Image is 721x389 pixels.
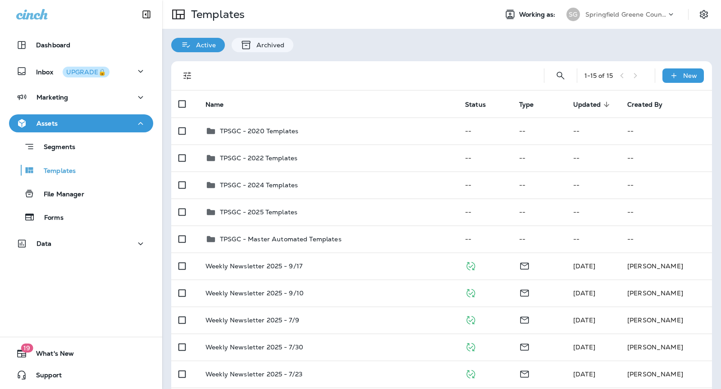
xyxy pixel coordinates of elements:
button: InboxUPGRADE🔒 [9,62,153,80]
span: Published [465,315,476,323]
p: Data [37,240,52,247]
button: Templates [9,161,153,180]
button: Support [9,366,153,384]
span: Created By [627,101,662,109]
span: Brooks Mires [573,316,595,324]
span: Published [465,261,476,269]
td: -- [512,226,566,253]
td: -- [458,145,512,172]
p: Inbox [36,67,110,76]
span: Type [519,101,534,109]
p: TPSGC - 2025 Templates [220,208,297,216]
button: 19What's New [9,344,153,362]
p: Weekly Newsletter 2025 - 7/23 [205,371,302,378]
span: Published [465,342,476,350]
span: Updated [573,101,601,109]
button: Data [9,235,153,253]
td: -- [512,145,566,172]
span: Email [519,342,530,350]
p: File Manager [35,190,84,199]
span: Name [205,101,224,109]
td: [PERSON_NAME] [620,334,712,361]
span: Brooks Mires [573,370,595,378]
span: Brooks Mires [573,262,595,270]
p: Weekly Newsletter 2025 - 7/9 [205,317,299,324]
td: -- [566,226,620,253]
td: -- [620,118,712,145]
td: [PERSON_NAME] [620,253,712,280]
span: Email [519,288,530,296]
span: Published [465,288,476,296]
span: Updated [573,100,612,109]
p: Weekly Newsletter 2025 - 9/10 [205,289,304,297]
span: Name [205,100,236,109]
p: Forms [35,214,64,222]
button: Forms [9,208,153,226]
p: TPSGC - Master Automated Templates [220,235,342,243]
td: [PERSON_NAME] [620,361,712,388]
td: -- [512,172,566,199]
button: File Manager [9,184,153,203]
p: New [683,72,697,79]
button: Settings [696,6,712,23]
span: Created By [627,100,674,109]
p: TPSGC - 2020 Templates [220,127,298,135]
div: SG [566,8,580,21]
span: Status [465,101,486,109]
button: Segments [9,137,153,156]
span: Published [465,369,476,377]
td: -- [458,118,512,145]
p: Marketing [37,94,68,101]
td: -- [566,118,620,145]
td: -- [620,199,712,226]
span: Brooks Mires [573,289,595,297]
div: 1 - 15 of 15 [584,72,613,79]
p: Templates [35,167,76,176]
span: Working as: [519,11,557,18]
p: Springfield Greene County Parks and Golf [585,11,666,18]
span: Brooks Mires [573,343,595,351]
p: Segments [35,143,75,152]
button: Assets [9,114,153,132]
button: Filters [178,67,196,85]
div: UPGRADE🔒 [66,69,106,75]
p: Templates [187,8,245,21]
p: TPSGC - 2022 Templates [220,154,297,162]
td: -- [458,172,512,199]
p: Assets [37,120,58,127]
p: Archived [252,41,284,49]
button: Search Templates [552,67,570,85]
td: -- [512,118,566,145]
button: Dashboard [9,36,153,54]
button: Marketing [9,88,153,106]
td: -- [458,226,512,253]
td: -- [620,172,712,199]
span: Support [27,371,62,382]
td: -- [512,199,566,226]
span: What's New [27,350,74,361]
td: -- [620,145,712,172]
p: Weekly Newsletter 2025 - 7/30 [205,344,303,351]
td: -- [566,199,620,226]
span: Status [465,100,497,109]
span: Email [519,261,530,269]
td: -- [458,199,512,226]
span: Email [519,369,530,377]
p: Dashboard [36,41,70,49]
td: -- [620,226,712,253]
span: Type [519,100,546,109]
td: -- [566,145,620,172]
span: Email [519,315,530,323]
p: TPSGC - 2024 Templates [220,181,298,189]
button: UPGRADE🔒 [63,67,110,77]
td: -- [566,172,620,199]
td: [PERSON_NAME] [620,307,712,334]
td: [PERSON_NAME] [620,280,712,307]
button: Collapse Sidebar [134,5,159,23]
span: 19 [21,344,33,353]
p: Weekly Newsletter 2025 - 9/17 [205,262,302,270]
p: Active [192,41,216,49]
